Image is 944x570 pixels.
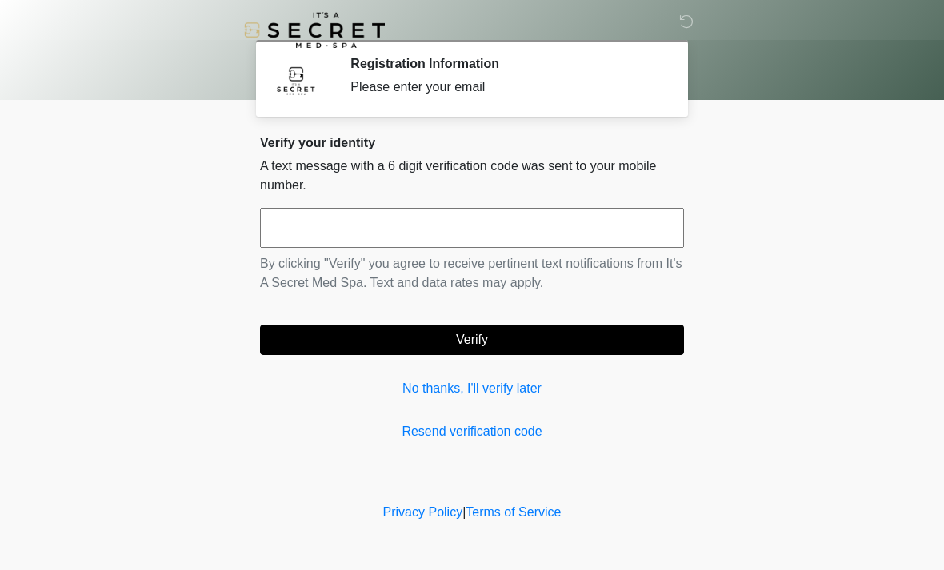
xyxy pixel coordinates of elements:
[462,505,466,519] a: |
[244,12,385,48] img: It's A Secret Med Spa Logo
[260,422,684,441] a: Resend verification code
[260,254,684,293] p: By clicking "Verify" you agree to receive pertinent text notifications from It's A Secret Med Spa...
[350,78,660,97] div: Please enter your email
[260,135,684,150] h2: Verify your identity
[272,56,320,104] img: Agent Avatar
[260,325,684,355] button: Verify
[383,505,463,519] a: Privacy Policy
[466,505,561,519] a: Terms of Service
[260,379,684,398] a: No thanks, I'll verify later
[260,157,684,195] p: A text message with a 6 digit verification code was sent to your mobile number.
[350,56,660,71] h2: Registration Information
